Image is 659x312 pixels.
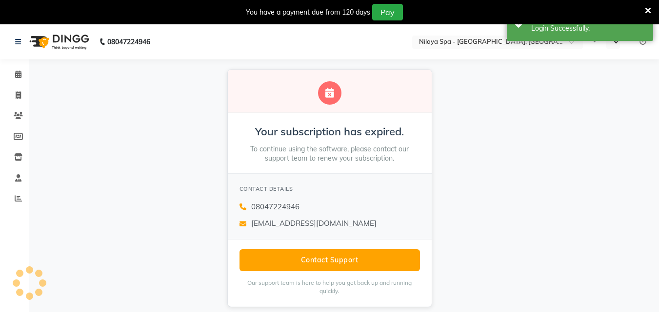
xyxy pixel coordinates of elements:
button: Pay [372,4,403,20]
span: [EMAIL_ADDRESS][DOMAIN_NAME] [251,218,377,229]
div: You have a payment due from 120 days [246,7,370,18]
span: CONTACT DETAILS [240,185,293,192]
p: Our support team is here to help you get back up and running quickly. [240,279,420,295]
h2: Your subscription has expired. [240,125,420,139]
div: Login Successfully. [531,23,646,34]
span: 08047224946 [251,202,300,213]
p: To continue using the software, please contact our support team to renew your subscription. [240,145,420,164]
button: Contact Support [240,249,420,271]
img: logo [25,28,92,55]
b: 08047224946 [107,28,150,55]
